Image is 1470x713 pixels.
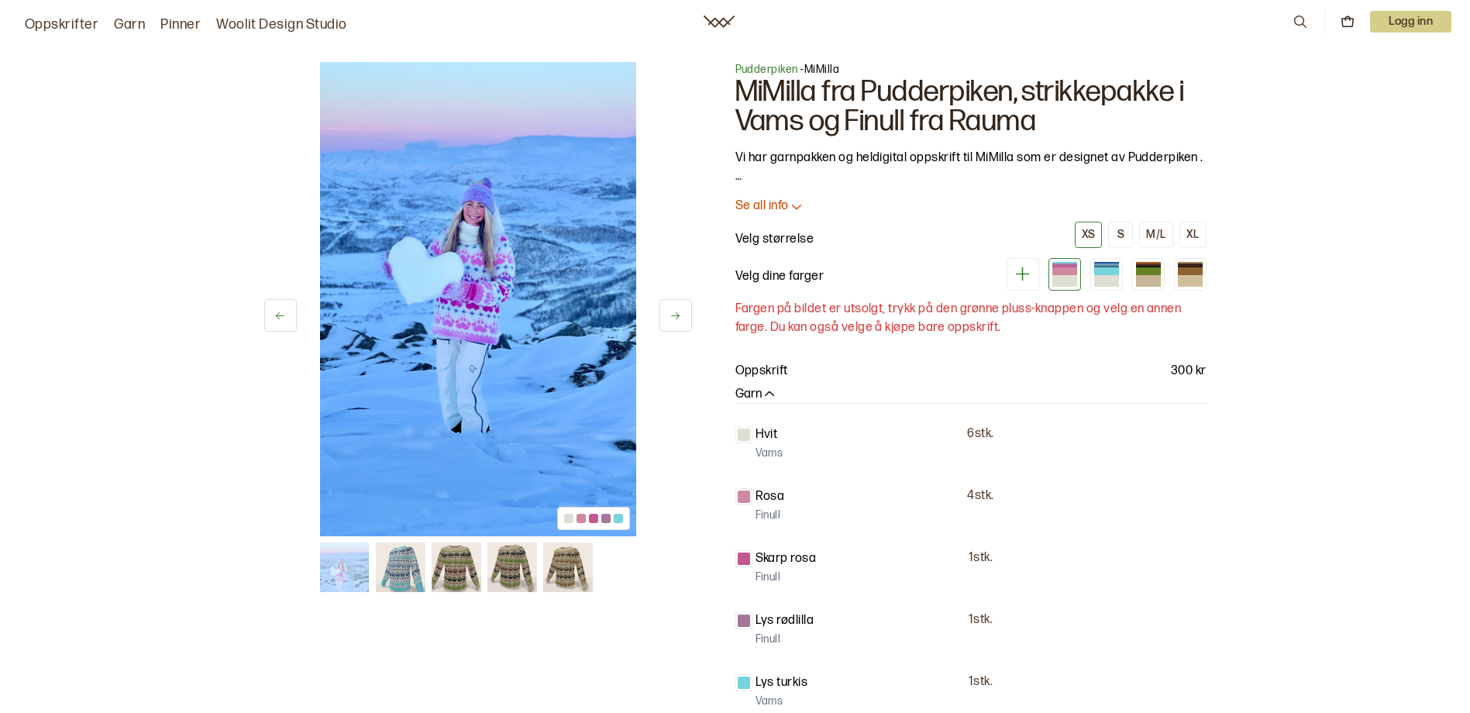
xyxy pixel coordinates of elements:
[735,62,1207,77] p: - MiMilla
[756,611,814,630] p: Lys rødlilla
[735,362,788,381] p: Oppskrift
[1179,222,1207,248] button: XL
[1139,222,1172,248] button: M/L
[1090,258,1123,291] div: Blåtoner (utsolgt)
[969,674,993,691] p: 1 stk.
[735,198,1207,215] button: Se all info
[1132,258,1165,291] div: Høstfarger
[756,446,783,461] p: Vams
[1186,228,1200,242] div: XL
[967,488,993,505] p: 4 stk.
[216,14,347,36] a: Woolit Design Studio
[1108,222,1133,248] button: S
[756,632,781,647] p: Finull
[735,149,1207,167] p: Vi har garnpakken og heldigital oppskrift til MiMilla som er designet av Pudderpiken .
[735,300,1207,337] p: Fargen på bildet er utsolgt, trykk på den grønne pluss-knappen og velg en annen farge. Du kan ogs...
[735,387,777,403] button: Garn
[114,14,145,36] a: Garn
[1171,362,1207,381] p: 300 kr
[756,549,817,568] p: Skarp rosa
[735,267,825,286] p: Velg dine farger
[756,570,781,585] p: Finull
[704,15,735,28] a: Woolit
[756,487,785,506] p: Rosa
[1048,258,1081,291] div: Rosa (utsolgt)
[735,63,798,76] a: Pudderpiken
[25,14,98,36] a: Oppskrifter
[735,230,814,249] p: Velg størrelse
[1146,228,1165,242] div: M/L
[756,425,778,444] p: Hvit
[1075,222,1103,248] button: XS
[1370,11,1451,33] button: User dropdown
[735,198,789,215] p: Se all info
[756,673,808,692] p: Lys turkis
[967,426,993,443] p: 6 stk.
[969,550,993,567] p: 1 stk.
[1174,258,1207,291] div: Grønn høst (utsolgt)
[1117,228,1124,242] div: S
[160,14,201,36] a: Pinner
[756,508,781,523] p: Finull
[1082,228,1096,242] div: XS
[320,62,636,536] img: Bilde av oppskrift
[1370,11,1451,33] p: Logg inn
[756,694,783,709] p: Vams
[969,612,993,629] p: 1 stk.
[735,77,1207,136] h1: MiMilla fra Pudderpiken, strikkepakke i Vams og Finull fra Rauma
